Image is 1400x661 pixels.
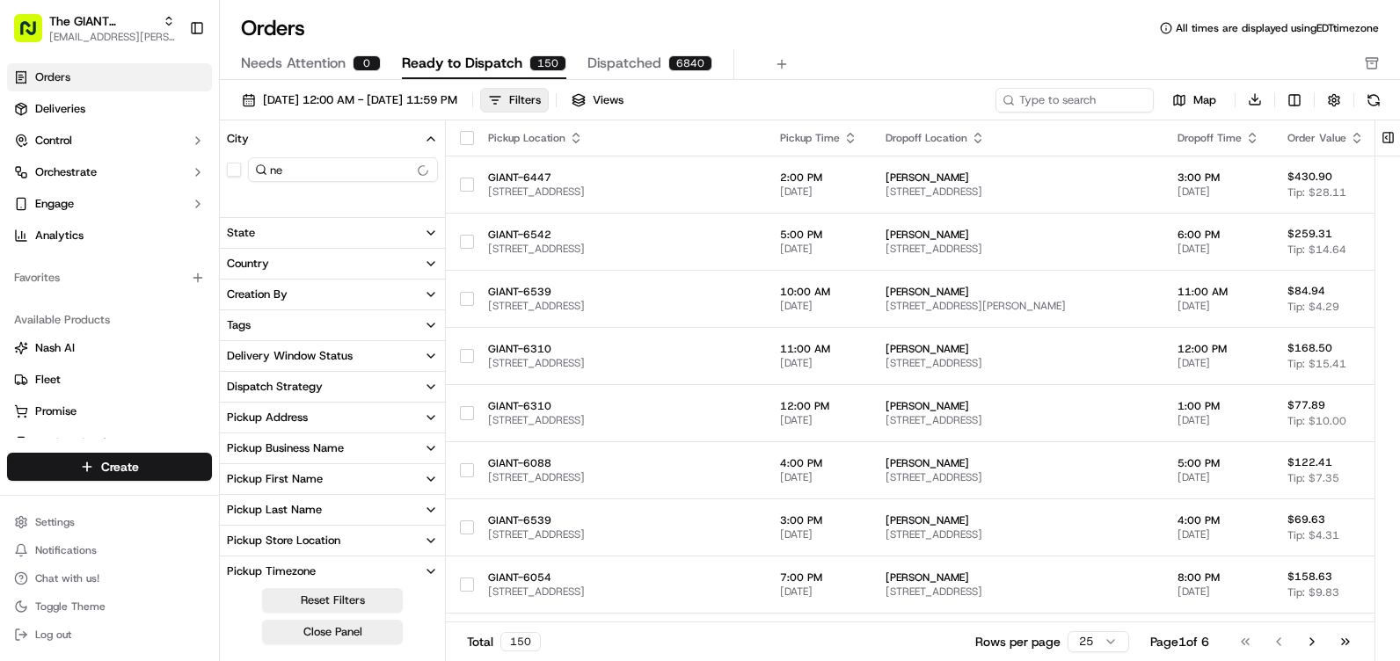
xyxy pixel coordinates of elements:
span: GIANT-6310 [488,399,752,413]
span: [STREET_ADDRESS] [886,356,1149,370]
span: Needs Attention [241,53,346,74]
button: Log out [7,622,212,647]
button: Nash AI [7,334,212,362]
span: Fleet [35,372,61,388]
div: Dispatch Strategy [227,379,323,395]
div: Pickup First Name [227,471,323,487]
span: [PERSON_NAME] [886,342,1149,356]
span: [STREET_ADDRESS] [886,242,1149,256]
img: 1736555255976-a54dd68f-1ca7-489b-9aae-adbdc363a1c4 [18,168,49,200]
span: [STREET_ADDRESS] [886,470,1149,484]
button: The GIANT Company[EMAIL_ADDRESS][PERSON_NAME][DOMAIN_NAME] [7,7,182,49]
span: [DATE] [1178,413,1259,427]
span: Orchestrate [35,164,97,180]
span: [DATE] [1178,470,1259,484]
span: 5:00 PM [780,228,857,242]
span: 1:00 PM [1178,399,1259,413]
div: State [227,225,255,241]
button: Pickup Timezone [220,556,445,586]
span: Tip: $9.83 [1287,585,1339,599]
button: Pickup Address [220,403,445,432]
span: API Documentation [166,255,282,272]
div: Country [227,256,269,272]
div: Filters [509,92,541,108]
img: Nash [18,18,53,53]
span: [DATE] [1178,527,1259,541]
span: Knowledge Base [35,255,135,272]
span: Settings [35,515,75,529]
div: Favorites [7,264,212,292]
input: City [248,157,438,182]
span: [STREET_ADDRESS] [488,470,752,484]
span: [DATE] [1178,242,1259,256]
button: Pickup Last Name [220,495,445,525]
a: Deliveries [7,95,212,123]
div: Dropoff Location [886,131,1149,145]
span: [DATE] [780,356,857,370]
button: State [220,218,445,248]
a: Product Catalog [14,435,205,451]
button: Promise [7,397,212,425]
a: Nash AI [14,340,205,356]
span: Deliveries [35,101,85,117]
span: Nash AI [35,340,75,356]
span: $122.41 [1287,455,1332,469]
div: Pickup Last Name [227,502,322,518]
div: City [227,131,249,147]
div: Total [467,632,541,651]
span: Map [1193,92,1216,108]
span: 7:00 PM [780,570,857,585]
span: [EMAIL_ADDRESS][PERSON_NAME][DOMAIN_NAME] [49,30,175,44]
span: 10:00 AM [780,285,857,299]
span: [DATE] [780,527,857,541]
span: [DATE] [1178,299,1259,313]
button: Orchestrate [7,158,212,186]
div: 6840 [668,55,712,71]
button: Fleet [7,366,212,394]
span: $168.50 [1287,341,1332,355]
button: Map [1161,90,1228,111]
span: Orders [35,69,70,85]
button: Filters [480,88,549,113]
span: GIANT-6310 [488,342,752,356]
a: Promise [14,403,205,419]
span: [STREET_ADDRESS][PERSON_NAME] [886,299,1149,313]
span: 12:00 PM [780,399,857,413]
span: [PERSON_NAME] [886,456,1149,470]
button: Toggle Theme [7,594,212,619]
span: GIANT-6539 [488,285,752,299]
span: [DATE] [780,413,857,427]
span: Toggle Theme [35,599,106,614]
span: 12:00 PM [1178,342,1259,356]
div: Creation By [227,287,288,302]
span: Tip: $10.00 [1287,414,1346,428]
span: Control [35,133,72,149]
button: Pickup Business Name [220,433,445,463]
span: [PERSON_NAME] [886,399,1149,413]
span: [STREET_ADDRESS] [886,527,1149,541]
span: $77.89 [1287,398,1325,412]
span: Engage [35,196,74,212]
span: 3:00 PM [780,513,857,527]
span: Tip: $7.35 [1287,471,1339,485]
span: 4:00 PM [780,456,857,470]
input: Type to search [995,88,1154,113]
span: [DATE] [780,185,857,199]
span: [PERSON_NAME] [886,171,1149,185]
span: [STREET_ADDRESS] [488,585,752,599]
span: [STREET_ADDRESS] [886,585,1149,599]
span: 4:00 PM [1178,513,1259,527]
a: Analytics [7,222,212,250]
span: Tip: $14.64 [1287,243,1346,257]
span: GIANT-6088 [488,456,752,470]
span: [STREET_ADDRESS] [488,527,752,541]
span: [STREET_ADDRESS] [488,356,752,370]
span: The GIANT Company [49,12,156,30]
span: 6:00 PM [1178,228,1259,242]
button: Product Catalog [7,429,212,457]
div: We're available if you need us! [60,185,222,200]
div: 150 [500,632,541,651]
button: Reset Filters [262,588,403,613]
span: Promise [35,403,77,419]
h1: Orders [241,14,305,42]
